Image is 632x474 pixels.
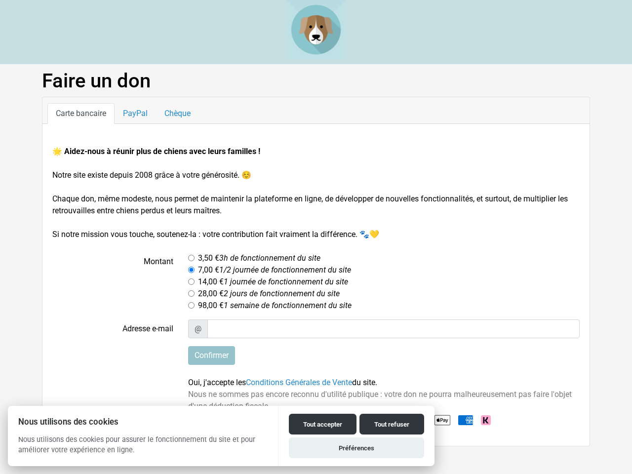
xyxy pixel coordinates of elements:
i: 1/2 journée de fonctionnement du site [219,265,351,275]
i: 1 semaine de fonctionnement du site [224,301,352,310]
a: PayPal [115,103,156,124]
label: 98,00 € [198,300,352,312]
span: Nous ne sommes pas encore reconnu d'utilité publique : votre don ne pourra malheureusement pas fa... [188,390,572,411]
strong: 🌟 Aidez-nous à réunir plus de chiens avec leurs familles ! [52,147,260,156]
label: Adresse e-mail [45,319,181,338]
a: Carte bancaire [47,103,115,124]
label: Montant [45,252,181,312]
button: Tout refuser [359,414,424,434]
i: 2 jours de fonctionnement du site [224,289,340,298]
img: Apple Pay [434,412,450,428]
button: Tout accepter [289,414,356,434]
h2: Nous utilisons des cookies [8,417,278,427]
label: 3,50 € [198,252,320,264]
input: Confirmer [188,346,235,365]
img: Klarna [481,415,491,425]
p: Nous utilisons des cookies pour assurer le fonctionnement du site et pour améliorer votre expérie... [8,434,278,463]
label: 14,00 € [198,276,348,288]
img: American Express [458,415,473,425]
a: Conditions Générales de Vente [246,378,352,387]
form: Notre site existe depuis 2008 grâce à votre générosité. ☺️ Chaque don, même modeste, nous permet ... [52,146,580,428]
i: 1 journée de fonctionnement du site [224,277,348,286]
i: 3h de fonctionnement du site [219,253,320,263]
a: Chèque [156,103,199,124]
button: Préférences [289,437,424,458]
label: 7,00 € [198,264,351,276]
span: Oui, j'accepte les du site. [188,378,377,387]
span: @ [188,319,208,338]
h1: Faire un don [42,69,590,93]
label: 28,00 € [198,288,340,300]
